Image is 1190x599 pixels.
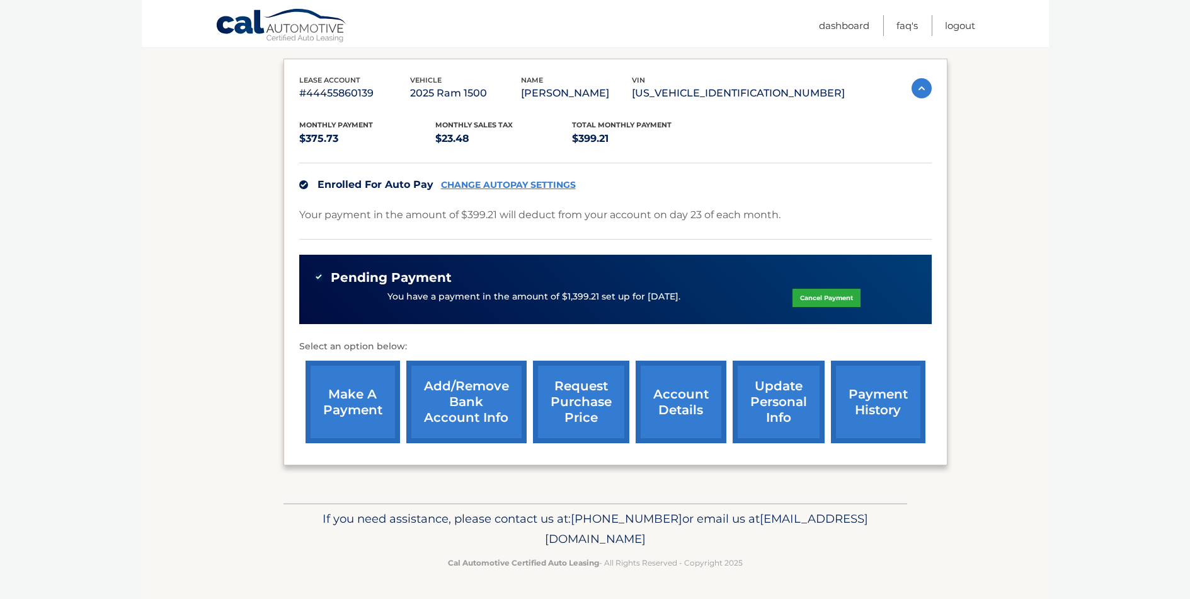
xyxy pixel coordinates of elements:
span: name [521,76,543,84]
span: vehicle [410,76,442,84]
p: [US_VEHICLE_IDENTIFICATION_NUMBER] [632,84,845,102]
img: check-green.svg [314,272,323,281]
a: update personal info [733,361,825,443]
a: Cal Automotive [215,8,348,45]
p: If you need assistance, please contact us at: or email us at [292,509,899,549]
span: [PHONE_NUMBER] [571,511,682,526]
p: You have a payment in the amount of $1,399.21 set up for [DATE]. [387,290,680,304]
span: vin [632,76,645,84]
span: Total Monthly Payment [572,120,672,129]
p: Your payment in the amount of $399.21 will deduct from your account on day 23 of each month. [299,206,781,224]
img: accordion-active.svg [912,78,932,98]
a: FAQ's [896,15,918,36]
a: make a payment [306,361,400,443]
p: [PERSON_NAME] [521,84,632,102]
p: 2025 Ram 1500 [410,84,521,102]
a: account details [636,361,726,443]
span: Monthly Payment [299,120,373,129]
p: Select an option below: [299,339,932,354]
p: - All Rights Reserved - Copyright 2025 [292,556,899,569]
a: Dashboard [819,15,869,36]
p: $399.21 [572,130,709,148]
p: $375.73 [299,130,436,148]
span: [EMAIL_ADDRESS][DOMAIN_NAME] [545,511,868,546]
a: payment history [831,361,925,443]
p: #44455860139 [299,84,410,102]
span: Pending Payment [331,270,452,286]
a: Add/Remove bank account info [406,361,527,443]
a: Logout [945,15,975,36]
a: request purchase price [533,361,629,443]
img: check.svg [299,180,308,189]
a: Cancel Payment [792,289,861,307]
p: $23.48 [435,130,572,148]
strong: Cal Automotive Certified Auto Leasing [448,558,599,567]
span: Enrolled For Auto Pay [318,178,433,190]
a: CHANGE AUTOPAY SETTINGS [441,180,576,190]
span: Monthly sales Tax [435,120,513,129]
span: lease account [299,76,360,84]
